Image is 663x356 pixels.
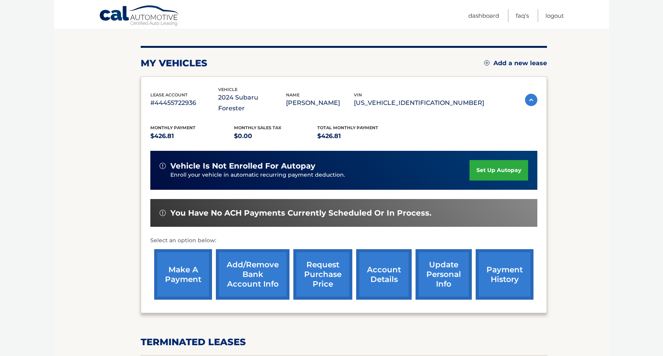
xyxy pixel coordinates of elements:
a: Add/Remove bank account info [216,249,289,300]
span: You have no ACH payments currently scheduled or in process. [170,208,431,218]
a: Cal Automotive [99,5,180,27]
p: [PERSON_NAME] [286,98,354,108]
img: accordion-active.svg [525,94,537,106]
span: vin [354,92,362,98]
span: lease account [150,92,188,98]
p: $0.00 [234,131,318,142]
p: [US_VEHICLE_IDENTIFICATION_NUMBER] [354,98,484,108]
a: Logout [545,9,564,22]
span: Monthly sales Tax [234,125,281,130]
span: name [286,92,300,98]
p: #44455722936 [150,98,218,108]
a: Add a new lease [484,59,547,67]
p: 2024 Subaru Forester [218,92,286,114]
span: Total Monthly Payment [317,125,378,130]
span: vehicle [218,87,237,92]
h2: my vehicles [141,57,207,69]
a: update personal info [416,249,472,300]
p: Select an option below: [150,236,537,245]
p: Enroll your vehicle in automatic recurring payment deduction. [170,171,469,179]
a: Dashboard [468,9,499,22]
span: vehicle is not enrolled for autopay [170,161,315,171]
a: FAQ's [516,9,529,22]
img: alert-white.svg [160,163,166,169]
a: set up autopay [469,160,528,181]
a: make a payment [154,249,212,300]
p: $426.81 [317,131,401,142]
img: add.svg [484,60,490,66]
img: alert-white.svg [160,210,166,216]
a: payment history [476,249,533,300]
p: $426.81 [150,131,234,142]
span: Monthly Payment [150,125,195,130]
a: account details [356,249,412,300]
h2: terminated leases [141,336,547,348]
a: request purchase price [293,249,352,300]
